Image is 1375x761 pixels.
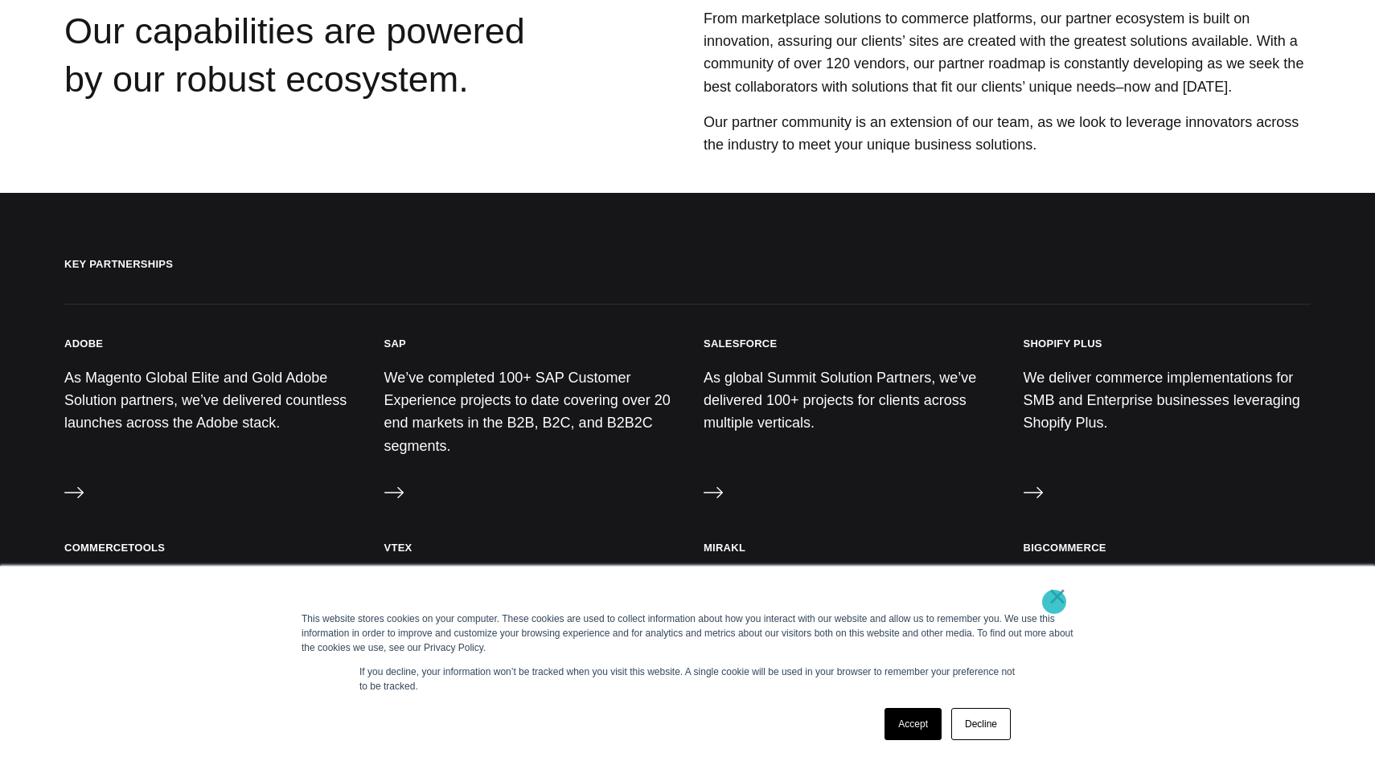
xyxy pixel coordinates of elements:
p: Our partner community is an extension of our team, as we look to leverage innovators across the i... [704,111,1311,156]
h3: Shopify Plus [1024,337,1102,350]
h3: BigCommerce [1024,541,1106,554]
h3: VTEX [384,541,412,554]
a: × [1048,589,1067,603]
p: We deliver commerce implementations for SMB and Enterprise businesses leveraging Shopify Plus. [1024,366,1311,435]
h3: Adobe [64,337,103,350]
p: If you decline, your information won’t be tracked when you visit this website. A single cookie wi... [359,665,1016,693]
h3: Mirakl [704,541,745,554]
h3: commercetools [64,541,165,554]
h2: Key Partnerships [64,257,1311,304]
p: As global Summit Solution Partners, we’ve delivered 100+ projects for clients across multiple ver... [704,366,991,435]
p: We’ve completed 100+ SAP Customer Experience projects to date covering over 20 end markets in the... [384,366,672,457]
h3: Salesforce [704,337,777,350]
a: Accept [885,708,942,740]
div: Our capabilities are powered by our robust ecosystem. [64,7,565,161]
h3: SAP [384,337,407,350]
div: This website stores cookies on your computer. These cookies are used to collect information about... [302,612,1073,655]
p: As Magento Global Elite and Gold Adobe Solution partners, we’ve delivered countless launches acro... [64,366,352,435]
p: From marketplace solutions to commerce platforms, our partner ecosystem is built on innovation, a... [704,7,1311,98]
a: Decline [951,708,1011,740]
